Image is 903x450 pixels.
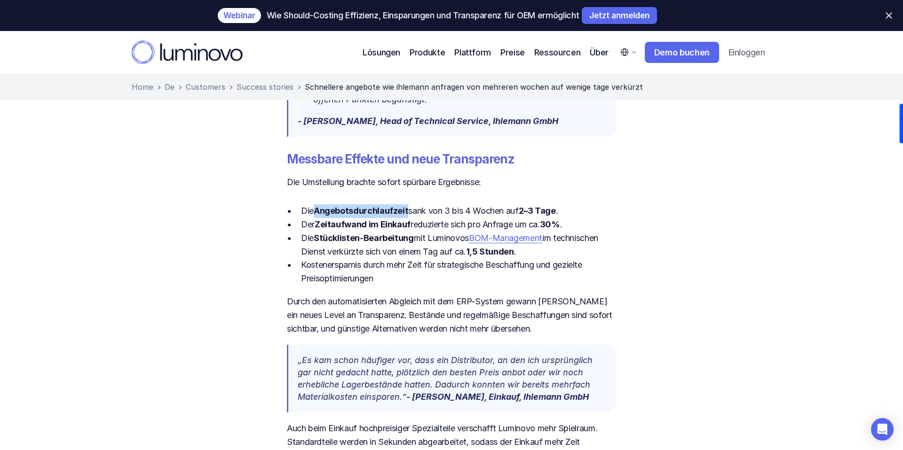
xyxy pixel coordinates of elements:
p: Einloggen [729,47,765,58]
p: Der reduzierte sich pro Anfrage um ca. . [301,218,616,232]
strong: - [PERSON_NAME], Einkauf, Ihlemann GmbH [406,392,589,402]
p: Die Umstellung brachte sofort spürbare Ergebnisse: [287,176,616,189]
p: Ressourcen [534,46,580,59]
strong: 2–3 Tage [519,206,556,216]
strong: 30% [540,219,560,229]
p: Lösungen [363,46,400,59]
a: Customers [186,83,225,91]
img: separator [297,85,301,89]
a: Einloggen [722,43,771,62]
strong: Stücklisten-Bearbeitung [314,233,414,243]
nav: Breadcrumb [132,83,771,91]
img: separator [178,85,182,89]
a: Preise [500,46,525,59]
p: Durch den automatisierten Abgleich mit dem ERP-System gewann [PERSON_NAME] ein neues Level an Tra... [287,295,616,335]
a: Demo buchen [645,42,719,63]
p: Plattform [454,46,491,59]
img: separator [229,85,233,89]
p: Produkte [410,46,445,59]
a: Home [132,83,153,91]
strong: Angebotsdurchlaufzeit [314,206,408,216]
p: Kostenersparnis durch mehr Zeit für strategische Beschaffung und gezielte Preisoptimierungen [301,258,616,286]
em: „Es kam schon häufiger vor, dass ein Distributor, an den ich ursprünglich gar nicht gedacht hatte... [298,355,595,402]
img: separator [157,85,161,89]
p: Über [590,46,609,59]
a: Success stories [237,83,293,91]
strong: 1,5 Stunden [466,247,514,256]
p: Die sank von 3 bis 4 Wochen auf . [301,204,616,218]
p: Jetzt anmelden [589,12,650,19]
a: De [165,83,174,91]
a: Jetzt anmelden [582,7,657,24]
strong: Messbare Effekte und neue Transparenz [287,152,515,166]
strong: - [PERSON_NAME], Head of Technical Service, Ihlemann GmbH [298,116,558,126]
p: Die mit Luminovos im technischen Dienst verkürzte sich von einem Tag auf ca. . [301,232,616,259]
strong: Zeitaufwand im Einkauf [315,219,411,229]
div: Open Intercom Messenger [871,418,894,441]
span: Schnellere angebote wie ihlemann anfragen von mehreren wochen auf wenige tage verkürzt [305,83,643,91]
p: Webinar [223,12,255,19]
p: Demo buchen [654,47,710,58]
a: BOM-Management [469,233,542,243]
p: Wie Should-Costing Effizienz, Einsparungen und Transparenz für OEM ermöglicht [267,11,579,20]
